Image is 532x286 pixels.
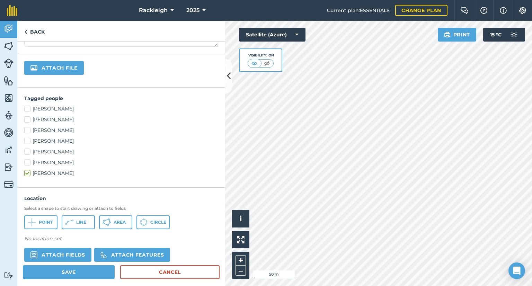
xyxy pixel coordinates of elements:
label: [PERSON_NAME] [24,105,218,113]
label: [PERSON_NAME] [24,159,218,166]
img: svg+xml,%3c [30,251,37,258]
img: Four arrows, one pointing top left, one top right, one bottom right and the last bottom left [237,236,245,243]
img: svg+xml;base64,PD94bWwgdmVyc2lvbj0iMS4wIiBlbmNvZGluZz0idXRmLTgiPz4KPCEtLSBHZW5lcmF0b3I6IEFkb2JlIE... [4,110,14,120]
img: svg+xml;base64,PHN2ZyB4bWxucz0iaHR0cDovL3d3dy53My5vcmcvMjAwMC9zdmciIHdpZHRoPSI5IiBoZWlnaHQ9IjI0Ii... [24,28,27,36]
span: i [240,214,242,223]
img: svg+xml;base64,PD94bWwgdmVyc2lvbj0iMS4wIiBlbmNvZGluZz0idXRmLTgiPz4KPCEtLSBHZW5lcmF0b3I6IEFkb2JlIE... [4,162,14,172]
a: Back [17,21,52,41]
img: fieldmargin Logo [7,5,17,16]
img: svg%3e [100,251,107,258]
span: Current plan : ESSENTIALS [327,7,390,14]
img: svg+xml;base64,PHN2ZyB4bWxucz0iaHR0cDovL3d3dy53My5vcmcvMjAwMC9zdmciIHdpZHRoPSI1NiIgaGVpZ2h0PSI2MC... [4,75,14,86]
label: [PERSON_NAME] [24,127,218,134]
button: Line [62,215,95,229]
div: Visibility: On [248,53,274,58]
img: svg+xml;base64,PHN2ZyB4bWxucz0iaHR0cDovL3d3dy53My5vcmcvMjAwMC9zdmciIHdpZHRoPSIxOSIgaGVpZ2h0PSIyNC... [444,30,451,39]
span: Rackleigh [139,6,168,15]
a: Cancel [120,265,220,279]
button: i [232,210,249,227]
button: Save [23,265,115,279]
img: A question mark icon [480,7,488,14]
img: A cog icon [518,7,527,14]
img: svg+xml;base64,PHN2ZyB4bWxucz0iaHR0cDovL3d3dy53My5vcmcvMjAwMC9zdmciIHdpZHRoPSI1MCIgaGVpZ2h0PSI0MC... [250,60,259,67]
button: 15 °C [483,28,525,42]
img: svg+xml;base64,PHN2ZyB4bWxucz0iaHR0cDovL3d3dy53My5vcmcvMjAwMC9zdmciIHdpZHRoPSI1NiIgaGVpZ2h0PSI2MC... [4,93,14,103]
img: Two speech bubbles overlapping with the left bubble in the forefront [460,7,469,14]
button: Point [24,215,57,229]
button: Area [99,215,132,229]
span: 2025 [186,6,199,15]
label: [PERSON_NAME] [24,170,218,177]
button: Satellite (Azure) [239,28,305,42]
a: Change plan [395,5,447,16]
span: Point [39,220,53,225]
em: No location set [24,235,62,242]
button: Circle [136,215,170,229]
label: [PERSON_NAME] [24,148,218,155]
div: Open Intercom Messenger [508,262,525,279]
h3: Select a shape to start drawing or attach to fields [24,206,218,211]
img: svg+xml;base64,PD94bWwgdmVyc2lvbj0iMS4wIiBlbmNvZGluZz0idXRmLTgiPz4KPCEtLSBHZW5lcmF0b3I6IEFkb2JlIE... [4,272,14,278]
button: Attach fields [24,248,91,262]
label: [PERSON_NAME] [24,116,218,123]
img: svg+xml;base64,PD94bWwgdmVyc2lvbj0iMS4wIiBlbmNvZGluZz0idXRmLTgiPz4KPCEtLSBHZW5lcmF0b3I6IEFkb2JlIE... [4,127,14,138]
img: svg+xml;base64,PHN2ZyB4bWxucz0iaHR0cDovL3d3dy53My5vcmcvMjAwMC9zdmciIHdpZHRoPSI1MCIgaGVpZ2h0PSI0MC... [263,60,271,67]
img: svg+xml;base64,PD94bWwgdmVyc2lvbj0iMS4wIiBlbmNvZGluZz0idXRmLTgiPz4KPCEtLSBHZW5lcmF0b3I6IEFkb2JlIE... [4,180,14,189]
img: svg+xml;base64,PHN2ZyB4bWxucz0iaHR0cDovL3d3dy53My5vcmcvMjAwMC9zdmciIHdpZHRoPSI1NiIgaGVpZ2h0PSI2MC... [4,41,14,51]
button: + [236,255,246,266]
span: 15 ° C [490,28,502,42]
img: svg+xml;base64,PD94bWwgdmVyc2lvbj0iMS4wIiBlbmNvZGluZz0idXRmLTgiPz4KPCEtLSBHZW5lcmF0b3I6IEFkb2JlIE... [4,24,14,34]
button: Print [438,28,477,42]
img: svg+xml;base64,PHN2ZyB4bWxucz0iaHR0cDovL3d3dy53My5vcmcvMjAwMC9zdmciIHdpZHRoPSIxNyIgaGVpZ2h0PSIxNy... [500,6,507,15]
h4: Tagged people [24,95,218,102]
button: Attach features [94,248,170,262]
img: svg+xml;base64,PD94bWwgdmVyc2lvbj0iMS4wIiBlbmNvZGluZz0idXRmLTgiPz4KPCEtLSBHZW5lcmF0b3I6IEFkb2JlIE... [4,59,14,68]
img: svg+xml;base64,PD94bWwgdmVyc2lvbj0iMS4wIiBlbmNvZGluZz0idXRmLTgiPz4KPCEtLSBHZW5lcmF0b3I6IEFkb2JlIE... [4,145,14,155]
img: svg+xml;base64,PD94bWwgdmVyc2lvbj0iMS4wIiBlbmNvZGluZz0idXRmLTgiPz4KPCEtLSBHZW5lcmF0b3I6IEFkb2JlIE... [507,28,521,42]
span: Area [114,220,126,225]
h4: Location [24,195,218,202]
button: – [236,266,246,276]
span: Circle [150,220,166,225]
label: [PERSON_NAME] [24,137,218,145]
span: Line [76,220,86,225]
